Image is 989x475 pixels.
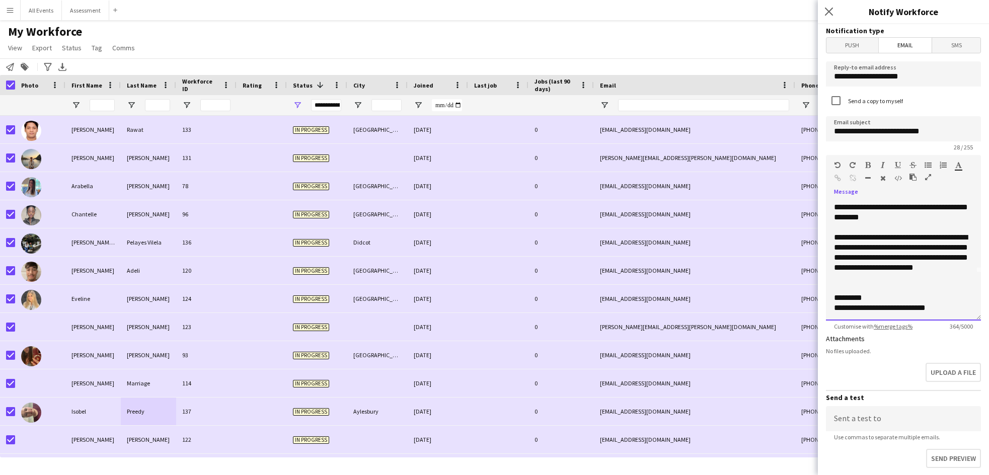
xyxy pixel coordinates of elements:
[176,144,237,172] div: 131
[56,61,68,73] app-action-btn: Export XLSX
[879,174,886,182] button: Clear Formatting
[600,101,609,110] button: Open Filter Menu
[408,426,468,453] div: [DATE]
[21,177,41,197] img: Arabella Hamilton
[432,99,462,111] input: Joined Filter Input
[121,257,176,284] div: Adeli
[347,285,408,312] div: [GEOGRAPHIC_DATA]
[145,99,170,111] input: Last Name Filter Input
[293,183,329,190] span: In progress
[408,172,468,200] div: [DATE]
[795,398,924,425] div: [PHONE_NUMBER]
[176,172,237,200] div: 78
[8,24,82,39] span: My Workforce
[946,143,981,151] span: 28 / 255
[176,369,237,397] div: 114
[408,369,468,397] div: [DATE]
[65,257,121,284] div: [PERSON_NAME]
[801,82,819,89] span: Phone
[874,323,912,330] a: %merge tags%
[42,61,54,73] app-action-btn: Advanced filters
[846,97,903,105] label: Send a copy to myself
[955,161,962,169] button: Text Color
[408,257,468,284] div: [DATE]
[65,200,121,228] div: Chantelle
[879,161,886,169] button: Italic
[528,369,594,397] div: 0
[408,285,468,312] div: [DATE]
[926,363,981,382] button: Upload a file
[594,285,795,312] div: [EMAIL_ADDRESS][DOMAIN_NAME]
[176,341,237,369] div: 93
[21,205,41,225] img: Chantelle Davies
[594,398,795,425] div: [EMAIL_ADDRESS][DOMAIN_NAME]
[347,398,408,425] div: Aylesbury
[909,173,917,181] button: Paste as plain text
[528,144,594,172] div: 0
[408,228,468,256] div: [DATE]
[176,285,237,312] div: 124
[293,267,329,275] span: In progress
[4,41,26,54] a: View
[864,174,871,182] button: Horizontal Line
[818,5,989,18] h3: Notify Workforce
[594,257,795,284] div: [EMAIL_ADDRESS][DOMAIN_NAME]
[371,99,402,111] input: City Filter Input
[176,257,237,284] div: 120
[826,38,878,53] span: Push
[112,43,135,52] span: Comms
[925,161,932,169] button: Unordered List
[28,41,56,54] a: Export
[528,313,594,341] div: 0
[879,38,932,53] span: Email
[795,426,924,453] div: [PHONE_NUMBER]
[121,200,176,228] div: [PERSON_NAME]
[71,101,81,110] button: Open Filter Menu
[926,449,981,468] button: Send preview
[826,26,981,35] h3: Notification type
[940,161,947,169] button: Ordered List
[65,228,121,256] div: [PERSON_NAME] [PERSON_NAME]
[932,38,980,53] span: SMS
[293,408,329,416] span: In progress
[19,61,31,73] app-action-btn: Add to tag
[293,380,329,387] span: In progress
[528,341,594,369] div: 0
[894,174,901,182] button: HTML Code
[21,403,41,423] img: Isobel Preedy
[293,126,329,134] span: In progress
[408,341,468,369] div: [DATE]
[594,426,795,453] div: [EMAIL_ADDRESS][DOMAIN_NAME]
[925,173,932,181] button: Fullscreen
[176,200,237,228] div: 96
[176,228,237,256] div: 136
[200,99,231,111] input: Workforce ID Filter Input
[826,433,948,441] span: Use commas to separate multiple emails.
[408,200,468,228] div: [DATE]
[414,101,423,110] button: Open Filter Menu
[293,295,329,303] span: In progress
[353,82,365,89] span: City
[347,172,408,200] div: [GEOGRAPHIC_DATA]
[594,369,795,397] div: [EMAIL_ADDRESS][DOMAIN_NAME]
[834,161,841,169] button: Undo
[408,313,468,341] div: [DATE]
[347,116,408,143] div: [GEOGRAPHIC_DATA]
[414,82,433,89] span: Joined
[894,161,901,169] button: Underline
[795,172,924,200] div: [PHONE_NUMBER]
[121,116,176,143] div: Rawat
[21,1,62,20] button: All Events
[347,341,408,369] div: [GEOGRAPHIC_DATA]
[795,285,924,312] div: [PHONE_NUMBER]
[795,313,924,341] div: [PHONE_NUMBER]
[4,61,16,73] app-action-btn: Notify workforce
[826,347,981,355] div: No files uploaded.
[121,341,176,369] div: [PERSON_NAME]
[293,324,329,331] span: In progress
[594,313,795,341] div: [PERSON_NAME][EMAIL_ADDRESS][PERSON_NAME][DOMAIN_NAME]
[121,369,176,397] div: Marriage
[795,144,924,172] div: [PHONE_NUMBER]
[21,233,41,254] img: Clara Melissa Pelayes Vilela
[121,313,176,341] div: [PERSON_NAME]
